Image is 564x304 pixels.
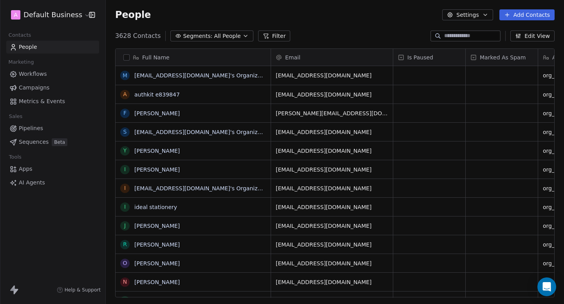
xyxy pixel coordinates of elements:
a: [PERSON_NAME] [134,241,180,248]
span: [EMAIL_ADDRESS][DOMAIN_NAME] [276,91,388,98]
a: Apps [6,163,99,175]
span: Segments: [183,32,212,40]
span: People [115,9,151,21]
span: 3628 Contacts [115,31,161,41]
span: [EMAIL_ADDRESS][DOMAIN_NAME] [276,147,388,155]
div: Is Paused [393,49,465,66]
div: i [124,184,126,192]
a: Campaigns [6,81,99,94]
a: [PERSON_NAME] [134,166,180,173]
a: People [6,41,99,54]
span: Default Business [23,10,82,20]
div: a [123,90,127,98]
div: s [123,128,127,136]
span: [EMAIL_ADDRESS][DOMAIN_NAME] [276,259,388,267]
span: People [19,43,37,51]
span: All People [214,32,240,40]
span: Beta [52,138,67,146]
button: ADefault Business [9,8,83,21]
a: [PERSON_NAME] [134,110,180,116]
div: Open Intercom Messenger [537,277,556,296]
a: [EMAIL_ADDRESS][DOMAIN_NAME]'s Organization [134,129,271,135]
div: Y [123,147,127,155]
span: [EMAIL_ADDRESS][DOMAIN_NAME] [276,166,388,173]
span: Apps [19,165,33,173]
a: AffluentHub . [134,298,170,304]
a: [EMAIL_ADDRESS][DOMAIN_NAME]'s Organization [134,72,271,79]
div: i [124,203,126,211]
a: [PERSON_NAME] [134,223,180,229]
div: m [123,72,127,80]
span: Is Paused [407,54,433,61]
a: [PERSON_NAME] [134,279,180,285]
span: [EMAIL_ADDRESS][DOMAIN_NAME] [276,72,388,79]
a: [EMAIL_ADDRESS][DOMAIN_NAME]'s Organization [134,185,271,191]
span: Marked As Spam [480,54,526,61]
div: O [123,259,127,267]
a: authkit e839847 [134,91,180,98]
span: Sequences [19,138,49,146]
div: Email [271,49,393,66]
span: Tools [5,151,25,163]
button: Filter [258,30,291,41]
span: Campaigns [19,84,49,92]
span: [EMAIL_ADDRESS][DOMAIN_NAME] [276,241,388,249]
div: Full Name [116,49,271,66]
span: [EMAIL_ADDRESS][DOMAIN_NAME] [276,128,388,136]
span: [EMAIL_ADDRESS][DOMAIN_NAME] [276,222,388,230]
div: grid [116,66,271,298]
div: R [123,240,127,249]
span: Sales [5,111,26,122]
span: Pipelines [19,124,43,132]
span: Full Name [142,54,170,61]
div: N [123,278,127,286]
a: SequencesBeta [6,136,99,148]
div: Marked As Spam [466,49,538,66]
span: Workflows [19,70,47,78]
button: Add Contacts [499,9,555,20]
span: Metrics & Events [19,97,65,106]
div: J [124,222,126,230]
a: Pipelines [6,122,99,135]
button: Settings [442,9,493,20]
a: AI Agents [6,176,99,189]
span: A [14,11,18,19]
div: I [124,165,126,173]
a: ideal stationery [134,204,177,210]
span: [EMAIL_ADDRESS][DOMAIN_NAME] [276,203,388,211]
span: Help & Support [65,287,101,293]
span: [PERSON_NAME][EMAIL_ADDRESS][DOMAIN_NAME] [276,109,388,117]
button: Edit View [510,30,555,41]
a: [PERSON_NAME] [134,260,180,266]
a: Help & Support [57,287,101,293]
span: [EMAIL_ADDRESS][DOMAIN_NAME] [276,278,388,286]
span: Contacts [5,29,34,41]
div: F [123,109,127,117]
span: [EMAIL_ADDRESS][DOMAIN_NAME] [276,184,388,192]
a: Metrics & Events [6,95,99,108]
a: Workflows [6,68,99,80]
span: Marketing [5,56,37,68]
a: [PERSON_NAME] [134,148,180,154]
span: Email [285,54,300,61]
span: AI Agents [19,179,45,187]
